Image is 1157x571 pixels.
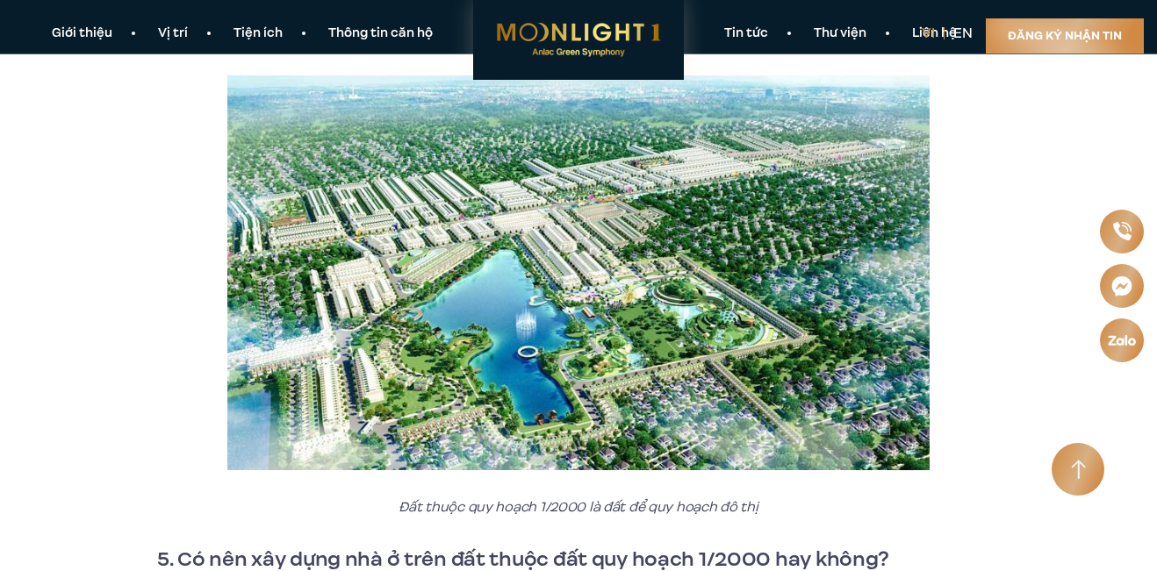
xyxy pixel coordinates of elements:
em: Đất thuộc quy hoạch 1/2000 là đất để quy hoạch đô thị [399,497,758,517]
a: Tiện ích [211,25,305,43]
a: Tin tức [701,25,791,43]
a: Giới thiệu [29,25,135,43]
img: Zalo icon [1107,333,1137,346]
a: Liên hệ [889,25,980,43]
img: Phone icon [1112,221,1132,241]
a: Thông tin căn hộ [305,25,456,43]
img: Messenger icon [1110,274,1133,296]
a: en [953,24,973,43]
a: Đăng ký nhận tin [986,18,1144,54]
img: Đất thuộc quy hoạch 1/2000 là đất để quy hoạch đô thị [227,75,930,470]
a: Vị trí [135,25,211,43]
a: Thư viện [791,25,889,43]
img: Arrow icon [1071,460,1086,480]
a: vi [922,24,935,43]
